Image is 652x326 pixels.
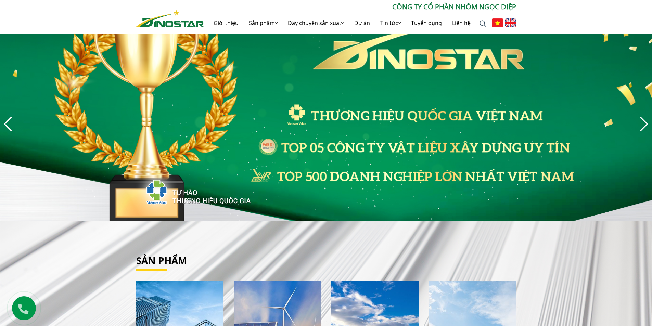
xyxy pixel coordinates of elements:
[349,12,375,34] a: Dự án
[126,167,252,214] img: thqg
[136,254,187,267] a: Sản phẩm
[447,12,476,34] a: Liên hệ
[480,20,486,27] img: search
[375,12,406,34] a: Tin tức
[492,18,503,27] img: Tiếng Việt
[208,12,244,34] a: Giới thiệu
[505,18,516,27] img: English
[244,12,283,34] a: Sản phẩm
[639,117,649,132] div: Next slide
[136,10,204,27] img: Nhôm Dinostar
[136,9,204,27] a: Nhôm Dinostar
[3,117,13,132] div: Previous slide
[204,2,516,12] p: CÔNG TY CỔ PHẦN NHÔM NGỌC DIỆP
[406,12,447,34] a: Tuyển dụng
[283,12,349,34] a: Dây chuyền sản xuất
